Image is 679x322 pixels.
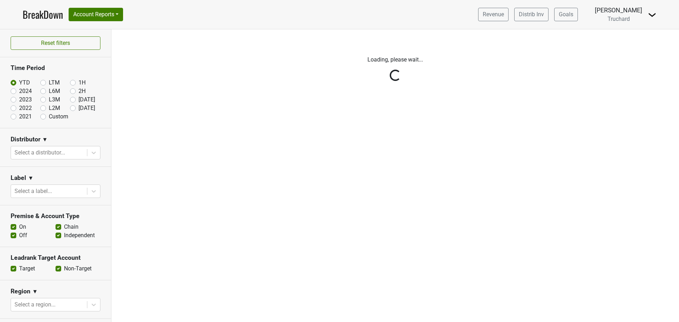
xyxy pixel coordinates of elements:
span: Truchard [608,16,630,22]
a: Goals [554,8,578,21]
p: Loading, please wait... [199,55,592,64]
button: Account Reports [69,8,123,21]
img: Dropdown Menu [648,11,656,19]
a: BreakDown [23,7,63,22]
a: Distrib Inv [514,8,549,21]
div: [PERSON_NAME] [595,6,642,15]
a: Revenue [478,8,509,21]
